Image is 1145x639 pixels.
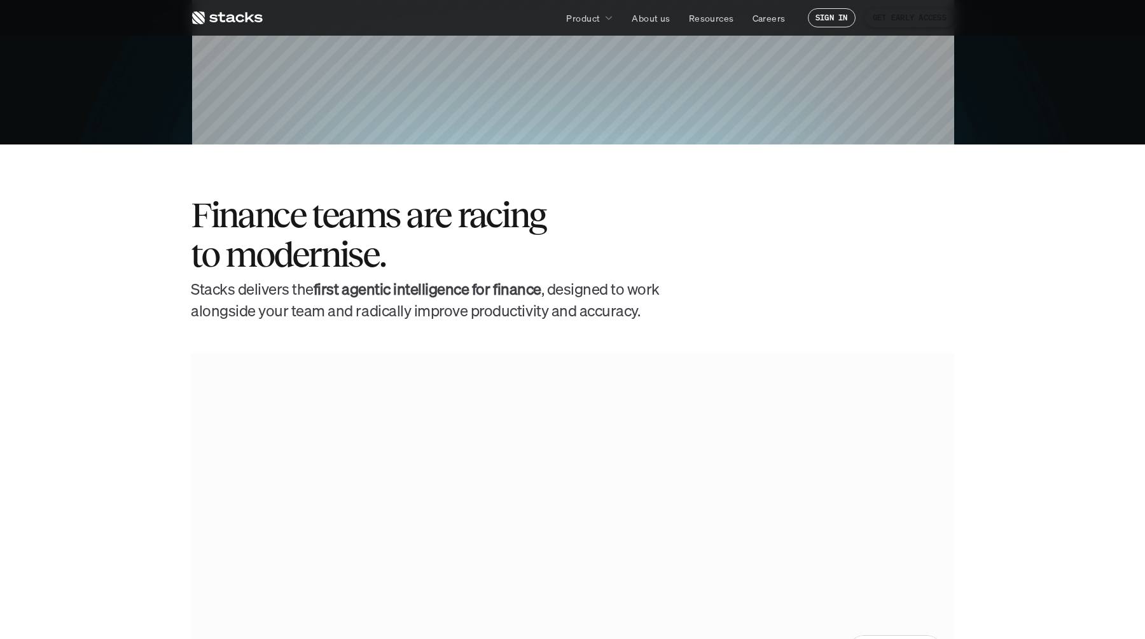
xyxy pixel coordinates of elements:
[745,6,793,29] a: Careers
[127,74,137,84] img: tab_keywords_by_traffic_grey.svg
[632,11,670,25] p: About us
[808,8,856,27] a: SIGN IN
[689,11,734,25] p: Resources
[191,279,662,321] h4: Stacks delivers the , designed to work alongside your team and radically improve productivity and...
[191,195,547,274] h2: Finance teams are racing to modernise.
[566,11,600,25] p: Product
[20,20,31,31] img: logo_orange.svg
[48,75,114,83] div: Domain Overview
[314,279,541,299] strong: first agentic intelligence for finance
[873,13,947,22] p: GET EARLY ACCESS
[815,13,848,22] p: SIGN IN
[865,8,954,27] a: GET EARLY ACCESS
[33,33,90,43] div: Domain: [URL]
[681,6,742,29] a: Resources
[141,75,214,83] div: Keywords by Traffic
[36,20,62,31] div: v 4.0.25
[753,11,786,25] p: Careers
[34,74,45,84] img: tab_domain_overview_orange.svg
[20,33,31,43] img: website_grey.svg
[624,6,677,29] a: About us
